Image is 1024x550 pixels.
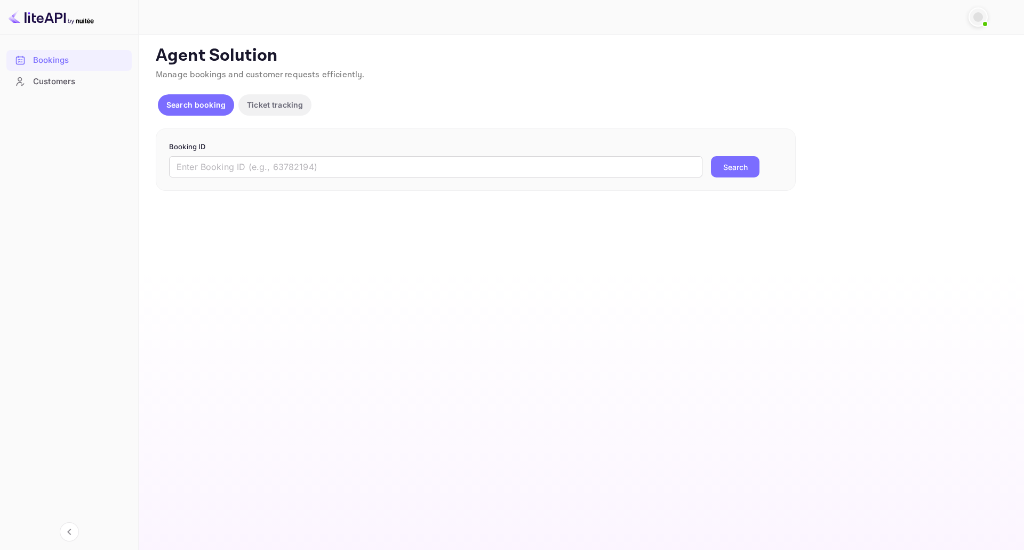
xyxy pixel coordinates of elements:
p: Agent Solution [156,45,1005,67]
p: Booking ID [169,142,782,152]
button: Collapse navigation [60,522,79,541]
button: Search [711,156,759,177]
a: Customers [6,71,132,91]
p: Search booking [166,99,226,110]
div: Customers [6,71,132,92]
span: Manage bookings and customer requests efficiently. [156,69,365,80]
p: Ticket tracking [247,99,303,110]
div: Bookings [33,54,126,67]
img: LiteAPI logo [9,9,94,26]
input: Enter Booking ID (e.g., 63782194) [169,156,702,177]
a: Bookings [6,50,132,70]
div: Customers [33,76,126,88]
div: Bookings [6,50,132,71]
